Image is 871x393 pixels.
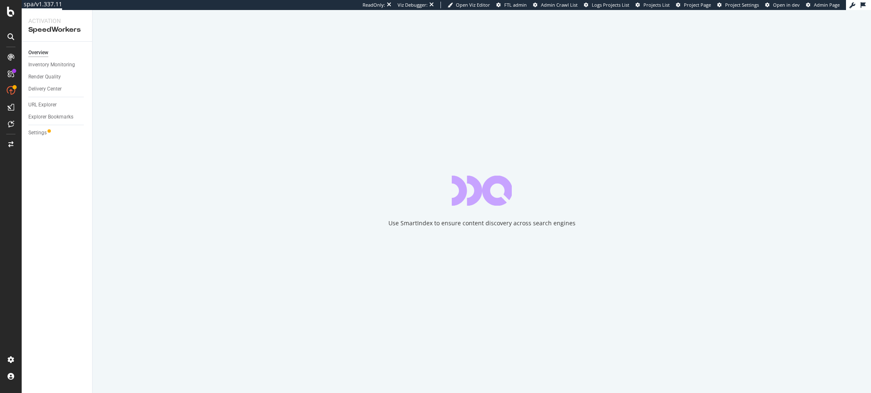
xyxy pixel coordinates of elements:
a: Overview [28,48,86,57]
a: Delivery Center [28,85,86,93]
span: Project Page [684,2,711,8]
div: SpeedWorkers [28,25,85,35]
span: Open Viz Editor [456,2,490,8]
a: Project Settings [717,2,759,8]
div: Viz Debugger: [398,2,428,8]
a: Projects List [636,2,670,8]
a: Admin Crawl List [533,2,578,8]
a: Inventory Monitoring [28,60,86,69]
div: Explorer Bookmarks [28,113,73,121]
div: Delivery Center [28,85,62,93]
a: Admin Page [806,2,840,8]
div: ReadOnly: [363,2,385,8]
div: Use SmartIndex to ensure content discovery across search engines [388,219,576,227]
a: URL Explorer [28,101,86,109]
span: Logs Projects List [592,2,629,8]
div: animation [452,176,512,206]
span: Project Settings [725,2,759,8]
span: Open in dev [773,2,800,8]
div: Activation [28,17,85,25]
a: Logs Projects List [584,2,629,8]
a: FTL admin [496,2,527,8]
div: URL Explorer [28,101,57,109]
span: Admin Page [814,2,840,8]
div: Settings [28,128,47,137]
span: FTL admin [504,2,527,8]
span: Projects List [643,2,670,8]
a: Open in dev [765,2,800,8]
a: Explorer Bookmarks [28,113,86,121]
a: Open Viz Editor [448,2,490,8]
a: Render Quality [28,73,86,81]
div: Inventory Monitoring [28,60,75,69]
div: Overview [28,48,48,57]
span: Admin Crawl List [541,2,578,8]
a: Settings [28,128,86,137]
div: Render Quality [28,73,61,81]
a: Project Page [676,2,711,8]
